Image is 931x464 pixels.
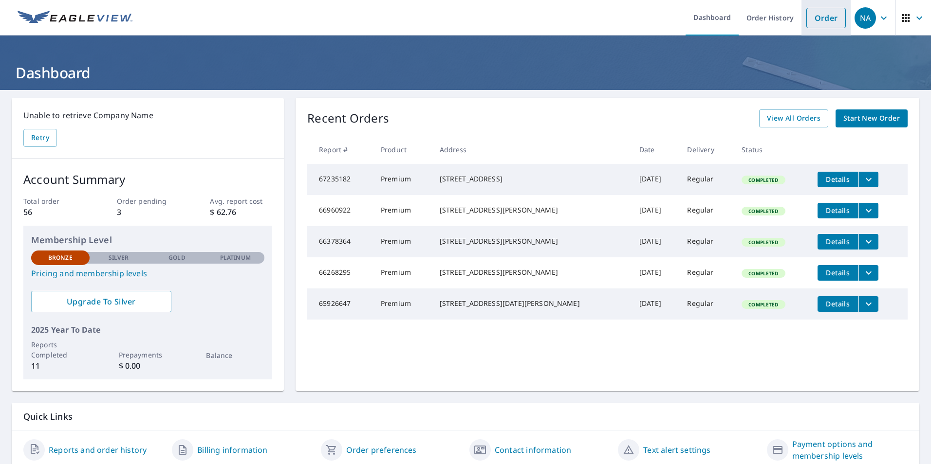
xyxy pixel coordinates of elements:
[632,226,680,257] td: [DATE]
[31,360,90,372] p: 11
[373,257,432,288] td: Premium
[679,195,734,226] td: Regular
[197,444,267,456] a: Billing information
[858,203,878,218] button: filesDropdownBtn-66960922
[495,444,571,456] a: Contact information
[346,444,417,456] a: Order preferences
[432,135,632,164] th: Address
[792,438,908,462] a: Payment options and membership levels
[679,257,734,288] td: Regular
[743,270,784,277] span: Completed
[31,132,49,144] span: Retry
[39,296,164,307] span: Upgrade To Silver
[307,109,389,127] p: Recent Orders
[31,324,264,336] p: 2025 Year To Date
[818,296,858,312] button: detailsBtn-65926647
[679,288,734,320] td: Regular
[440,268,624,277] div: [STREET_ADDRESS][PERSON_NAME]
[632,257,680,288] td: [DATE]
[734,135,810,164] th: Status
[23,196,86,206] p: Total order
[823,299,853,308] span: Details
[373,226,432,257] td: Premium
[632,135,680,164] th: Date
[823,268,853,277] span: Details
[759,109,828,127] a: View All Orders
[843,112,900,125] span: Start New Order
[440,299,624,308] div: [STREET_ADDRESS][DATE][PERSON_NAME]
[643,444,710,456] a: Text alert settings
[743,208,784,214] span: Completed
[307,226,373,257] td: 66378364
[818,234,858,250] button: detailsBtn-66378364
[373,195,432,226] td: Premium
[206,350,264,360] p: Balance
[823,237,853,246] span: Details
[743,239,784,246] span: Completed
[31,291,171,312] a: Upgrade To Silver
[818,203,858,218] button: detailsBtn-66960922
[373,288,432,320] td: Premium
[858,265,878,281] button: filesDropdownBtn-66268295
[23,410,908,423] p: Quick Links
[440,174,624,184] div: [STREET_ADDRESS]
[23,109,272,121] p: Unable to retrieve Company Name
[220,253,251,262] p: Platinum
[806,8,846,28] a: Order
[818,172,858,187] button: detailsBtn-67235182
[307,257,373,288] td: 66268295
[307,164,373,195] td: 67235182
[855,7,876,29] div: NA
[823,206,853,215] span: Details
[818,265,858,281] button: detailsBtn-66268295
[23,129,57,147] button: Retry
[858,296,878,312] button: filesDropdownBtn-65926647
[743,177,784,183] span: Completed
[23,171,272,188] p: Account Summary
[679,135,734,164] th: Delivery
[858,234,878,250] button: filesDropdownBtn-66378364
[210,196,272,206] p: Avg. report cost
[632,164,680,195] td: [DATE]
[307,195,373,226] td: 66960922
[632,288,680,320] td: [DATE]
[117,196,179,206] p: Order pending
[109,253,129,262] p: Silver
[168,253,185,262] p: Gold
[373,135,432,164] th: Product
[836,109,908,127] a: Start New Order
[119,360,177,372] p: $ 0.00
[49,444,147,456] a: Reports and order history
[18,11,132,25] img: EV Logo
[117,206,179,218] p: 3
[767,112,820,125] span: View All Orders
[31,233,264,247] p: Membership Level
[23,206,86,218] p: 56
[307,288,373,320] td: 65926647
[743,301,784,308] span: Completed
[679,226,734,257] td: Regular
[12,63,919,83] h1: Dashboard
[31,268,264,279] a: Pricing and membership levels
[823,175,853,184] span: Details
[31,339,90,360] p: Reports Completed
[307,135,373,164] th: Report #
[48,253,73,262] p: Bronze
[679,164,734,195] td: Regular
[858,172,878,187] button: filesDropdownBtn-67235182
[632,195,680,226] td: [DATE]
[440,205,624,215] div: [STREET_ADDRESS][PERSON_NAME]
[373,164,432,195] td: Premium
[440,236,624,246] div: [STREET_ADDRESS][PERSON_NAME]
[210,206,272,218] p: $ 62.76
[119,350,177,360] p: Prepayments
